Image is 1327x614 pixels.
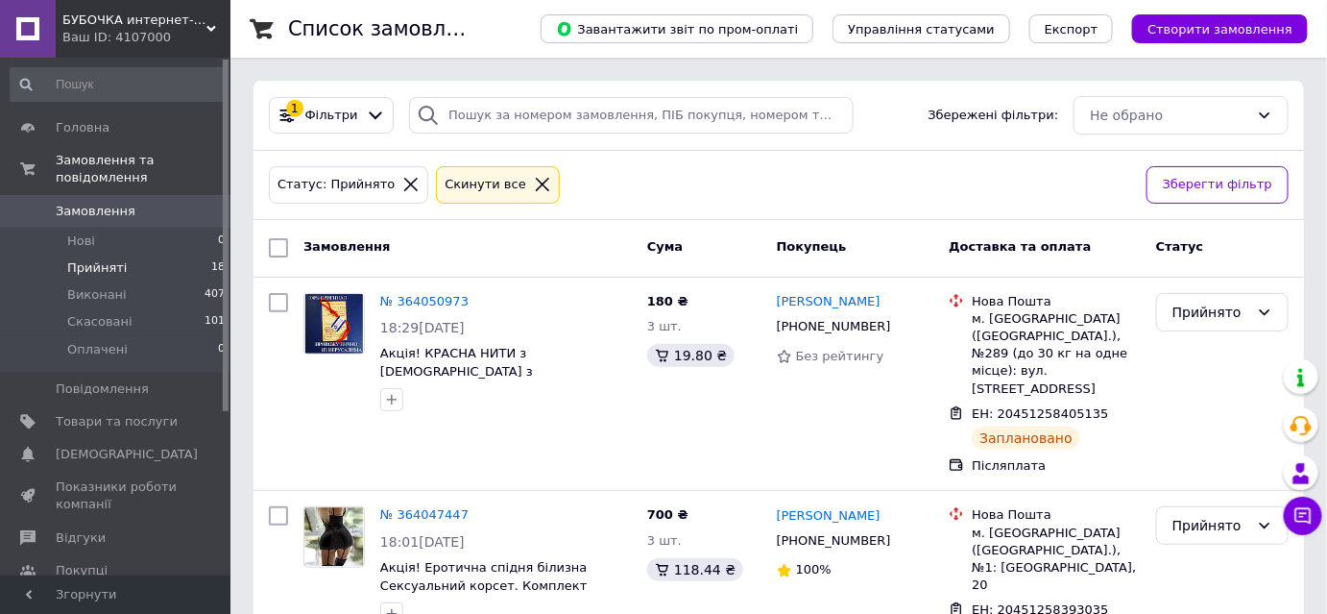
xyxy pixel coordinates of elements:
span: 700 ₴ [647,507,688,522]
a: Акція! КРАСНА НИТИ з [DEMOGRAPHIC_DATA] з [GEOGRAPHIC_DATA] (оберег, амулет) 28 см [380,346,626,414]
div: [PHONE_NUMBER] [773,528,895,553]
span: 180 ₴ [647,294,688,308]
div: Статус: Прийнято [274,175,398,195]
span: 101 [205,313,225,331]
span: Збережені фільтри: [929,107,1059,125]
span: Виконані [67,286,127,304]
button: Чат з покупцем [1284,497,1322,535]
span: Експорт [1045,22,1098,37]
div: 1 [286,99,303,116]
a: Фото товару [303,293,365,355]
span: Cума [647,239,683,254]
span: Замовлення [303,239,390,254]
span: Фільтри [305,107,358,125]
span: Прийняті [67,259,127,277]
span: 3 шт. [647,319,682,333]
span: ЕН: 20451258405135 [972,406,1108,421]
h1: Список замовлень [288,17,483,40]
span: 100% [796,562,832,577]
a: [PERSON_NAME] [777,507,881,526]
span: Управління статусами [848,22,995,37]
span: 0 [218,341,225,358]
span: Замовлення [56,203,135,220]
button: Створити замовлення [1132,14,1308,43]
span: Без рейтингу [796,349,884,363]
div: Ваш ID: 4107000 [62,29,230,46]
div: Нова Пошта [972,293,1141,310]
span: Скасовані [67,313,133,331]
div: Післяплата [972,457,1141,475]
span: 3 шт. [647,533,682,548]
span: [DEMOGRAPHIC_DATA] [56,446,198,463]
button: Завантажити звіт по пром-оплаті [541,14,813,43]
div: Cкинути все [441,175,530,195]
div: 19.80 ₴ [647,344,735,367]
span: Оплачені [67,341,128,358]
span: Повідомлення [56,381,149,398]
span: Створити замовлення [1147,22,1292,37]
div: 118.44 ₴ [647,558,743,581]
span: Покупець [777,239,847,254]
span: Статус [1156,239,1204,254]
span: Зберегти фільтр [1163,175,1272,195]
a: Фото товару [303,506,365,568]
button: Зберегти фільтр [1146,166,1289,204]
input: Пошук [10,67,227,102]
div: [PHONE_NUMBER] [773,314,895,339]
span: Замовлення та повідомлення [56,152,230,186]
a: [PERSON_NAME] [777,293,881,311]
img: Фото товару [305,294,363,354]
a: Створити замовлення [1113,21,1308,36]
input: Пошук за номером замовлення, ПІБ покупця, номером телефону, Email, номером накладної [409,97,854,135]
button: Експорт [1029,14,1114,43]
span: Доставка та оплата [949,239,1091,254]
img: Фото товару [304,507,364,567]
span: 18:29[DATE] [380,320,465,335]
span: 407 [205,286,225,304]
span: Показники роботи компанії [56,479,178,513]
span: 0 [218,233,225,250]
a: № 364047447 [380,507,469,522]
span: Завантажити звіт по пром-оплаті [556,20,798,37]
button: Управління статусами [832,14,1010,43]
div: Заплановано [972,427,1080,450]
div: м. [GEOGRAPHIC_DATA] ([GEOGRAPHIC_DATA].), №289 (до 30 кг на одне місце): вул. [STREET_ADDRESS] [972,310,1141,398]
span: 18:01[DATE] [380,534,465,550]
span: Нові [67,233,95,250]
span: Товари та послуги [56,413,178,430]
div: Не обрано [1090,105,1249,126]
span: Відгуки [56,529,106,547]
div: Нова Пошта [972,506,1141,524]
a: № 364050973 [380,294,469,308]
span: БУБОЧКА интернет-магазин [62,12,206,29]
span: Головна [56,119,109,136]
div: м. [GEOGRAPHIC_DATA] ([GEOGRAPHIC_DATA].), №1: [GEOGRAPHIC_DATA], 20 [972,525,1141,595]
div: Прийнято [1172,302,1249,323]
span: Покупці [56,562,108,579]
div: Прийнято [1172,515,1249,536]
span: 18 [211,259,225,277]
